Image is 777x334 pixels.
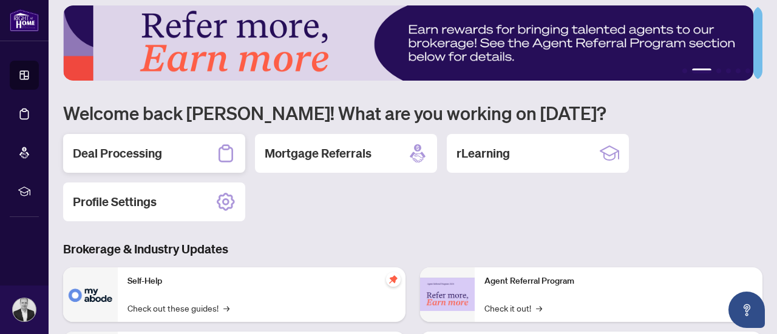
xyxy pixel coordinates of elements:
[63,241,762,258] h3: Brokerage & Industry Updates
[63,267,118,322] img: Self-Help
[484,275,753,288] p: Agent Referral Program
[420,278,475,311] img: Agent Referral Program
[536,301,542,315] span: →
[73,193,157,210] h2: Profile Settings
[127,301,229,315] a: Check out these guides!→
[456,145,510,162] h2: rLearning
[63,101,762,124] h1: Welcome back [PERSON_NAME]! What are you working on [DATE]?
[73,145,162,162] h2: Deal Processing
[728,292,765,328] button: Open asap
[223,301,229,315] span: →
[63,5,753,81] img: Slide 1
[484,301,542,315] a: Check it out!→
[386,272,401,287] span: pushpin
[726,68,731,73] button: 4
[265,145,372,162] h2: Mortgage Referrals
[745,68,750,73] button: 6
[692,68,711,73] button: 2
[716,68,721,73] button: 3
[127,275,396,288] p: Self-Help
[13,298,36,321] img: Profile Icon
[736,68,741,73] button: 5
[10,9,39,32] img: logo
[682,68,687,73] button: 1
